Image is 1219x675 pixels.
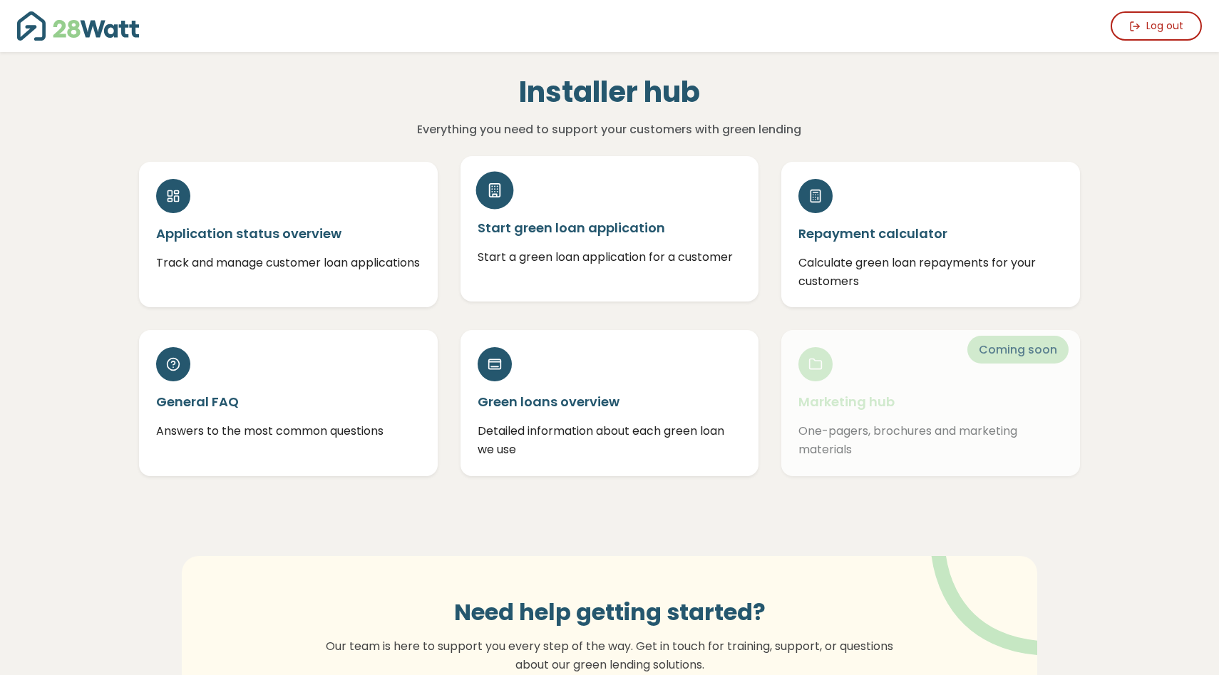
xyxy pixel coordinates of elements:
img: vector [894,517,1080,656]
h5: Green loans overview [478,393,742,411]
p: Start a green loan application for a customer [478,248,742,267]
p: Calculate green loan repayments for your customers [798,254,1063,290]
p: Detailed information about each green loan we use [478,422,742,458]
p: Track and manage customer loan applications [156,254,421,272]
h5: Repayment calculator [798,225,1063,242]
p: One-pagers, brochures and marketing materials [798,422,1063,458]
p: Everything you need to support your customers with green lending [299,120,919,139]
p: Answers to the most common questions [156,422,421,440]
p: Our team is here to support you every step of the way. Get in touch for training, support, or que... [317,637,902,674]
span: Coming soon [967,336,1069,364]
h3: Need help getting started? [317,599,902,626]
h5: General FAQ [156,393,421,411]
h1: Installer hub [299,75,919,109]
h5: Start green loan application [478,219,742,237]
h5: Application status overview [156,225,421,242]
button: Log out [1111,11,1202,41]
h5: Marketing hub [798,393,1063,411]
img: 28Watt [17,11,139,41]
